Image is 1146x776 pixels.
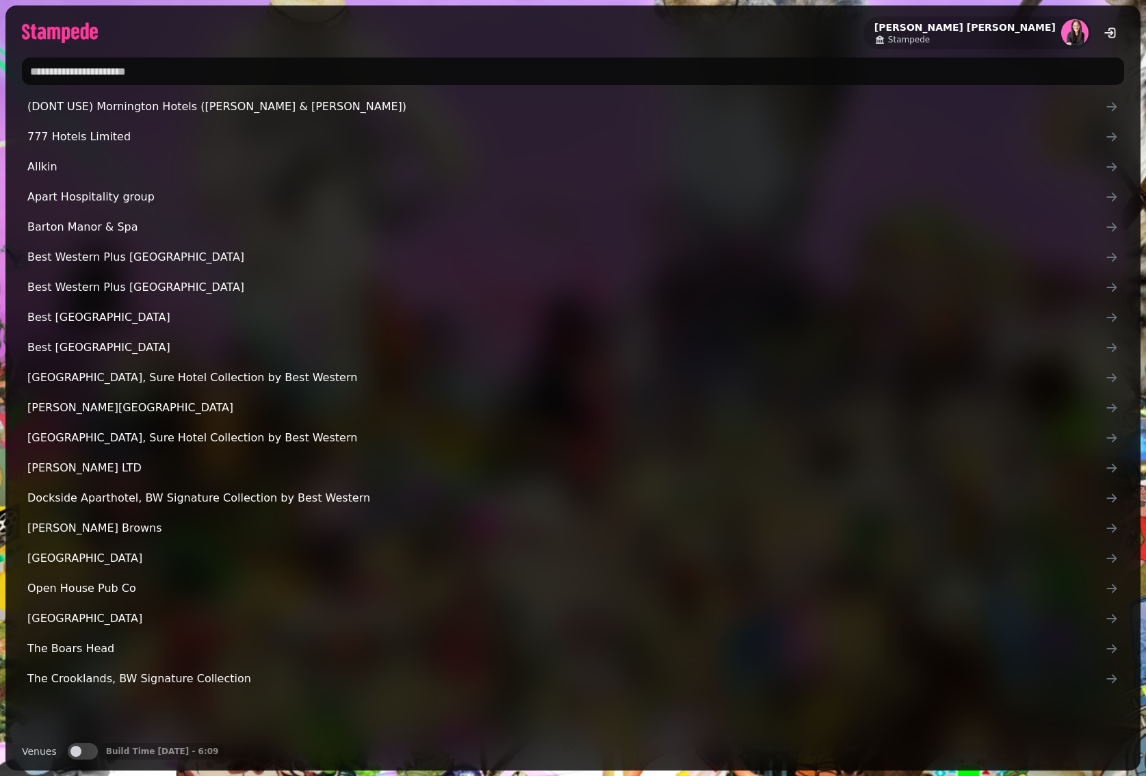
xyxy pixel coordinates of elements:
span: Best Western Plus [GEOGRAPHIC_DATA] [27,279,1105,296]
span: 777 Hotels Limited [27,129,1105,145]
span: Dockside Aparthotel, BW Signature Collection by Best Western [27,490,1105,506]
img: logo [22,23,98,43]
span: The Crooklands, BW Signature Collection [27,671,1105,687]
a: (DONT USE) Mornington Hotels ([PERSON_NAME] & [PERSON_NAME]) [22,93,1124,120]
span: Best Western Plus [GEOGRAPHIC_DATA] [27,249,1105,266]
p: Build Time [DATE] - 6:09 [106,746,219,757]
span: [PERSON_NAME][GEOGRAPHIC_DATA] [27,400,1105,416]
a: [PERSON_NAME][GEOGRAPHIC_DATA] [22,394,1124,422]
span: [PERSON_NAME] LTD [27,460,1105,476]
span: Barton Manor & Spa [27,219,1105,235]
a: Open House Pub Co [22,575,1124,602]
a: Barton Manor & Spa [22,214,1124,241]
span: [GEOGRAPHIC_DATA], Sure Hotel Collection by Best Western [27,430,1105,446]
span: [GEOGRAPHIC_DATA], Sure Hotel Collection by Best Western [27,370,1105,386]
a: Best Western Plus [GEOGRAPHIC_DATA] [22,274,1124,301]
span: Allkin [27,159,1105,175]
label: Venues [22,743,57,760]
img: aHR0cHM6Ly93d3cuZ3JhdmF0YXIuY29tL2F2YXRhci81ZjI2MzEzYWU4MzJiMzEwZWEyNzlmYWY0NDUxM2M3NT9zPTE1MCZkP... [1061,19,1089,47]
a: [GEOGRAPHIC_DATA], Sure Hotel Collection by Best Western [22,364,1124,391]
a: Best [GEOGRAPHIC_DATA] [22,304,1124,331]
span: Open House Pub Co [27,580,1105,597]
a: Best Western Plus [GEOGRAPHIC_DATA] [22,244,1124,271]
span: [PERSON_NAME] Browns [27,520,1105,536]
a: [PERSON_NAME] LTD [22,454,1124,482]
a: Dockside Aparthotel, BW Signature Collection by Best Western [22,484,1124,512]
span: (DONT USE) Mornington Hotels ([PERSON_NAME] & [PERSON_NAME]) [27,99,1105,115]
button: logout [1097,19,1124,47]
a: Apart Hospitality group [22,183,1124,211]
a: [GEOGRAPHIC_DATA] [22,545,1124,572]
span: Best [GEOGRAPHIC_DATA] [27,339,1105,356]
a: [GEOGRAPHIC_DATA], Sure Hotel Collection by Best Western [22,424,1124,452]
a: Allkin [22,153,1124,181]
a: Stampede [874,34,1056,45]
span: Stampede [888,34,930,45]
a: [GEOGRAPHIC_DATA] [22,605,1124,632]
span: Apart Hospitality group [27,189,1105,205]
a: 777 Hotels Limited [22,123,1124,151]
span: The Boars Head [27,641,1105,657]
span: [GEOGRAPHIC_DATA] [27,550,1105,567]
a: The Crooklands, BW Signature Collection [22,665,1124,693]
a: [PERSON_NAME] Browns [22,515,1124,542]
span: Best [GEOGRAPHIC_DATA] [27,309,1105,326]
a: The Boars Head [22,635,1124,662]
span: [GEOGRAPHIC_DATA] [27,610,1105,627]
a: Best [GEOGRAPHIC_DATA] [22,334,1124,361]
h2: [PERSON_NAME] [PERSON_NAME] [874,21,1056,34]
